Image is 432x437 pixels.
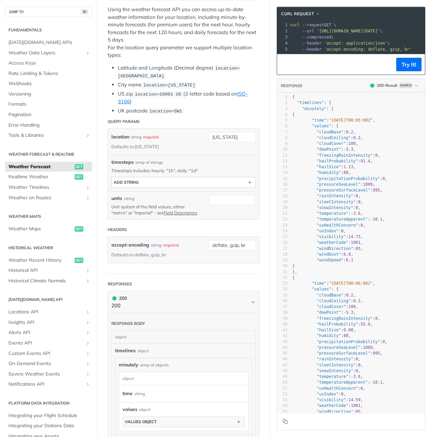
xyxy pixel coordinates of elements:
button: Show subpages for Severe Weather Events [85,371,90,377]
label: time [123,389,133,399]
svg: Chevron [250,300,256,305]
a: Integrating your Flight Schedule [5,411,92,421]
a: Rate Limiting & Tokens [5,69,92,79]
span: "cloudBase" [317,130,343,134]
span: "temperatureApparent" [317,217,368,222]
div: 3 [277,106,288,112]
span: --header [302,47,322,52]
span: "windSpeed" [317,258,343,262]
span: "[DATE]T08:05:00Z" [329,118,373,123]
span: Pagination [8,111,90,118]
span: \ [290,29,383,33]
span: 0.2 [346,130,353,134]
span: : { [292,124,339,128]
span: cURL Request [281,11,314,17]
button: Show subpages for Tools & Libraries [85,133,90,138]
span: - [370,217,373,222]
span: : , [292,316,380,321]
div: required [143,132,159,142]
div: 5 [277,118,288,123]
span: Error Handling [8,122,90,129]
span: : , [292,234,363,239]
button: Show subpages for Historical API [85,268,90,273]
span: Historical API [8,267,83,274]
span: "cloudCover" [317,304,346,309]
span: 100 [348,141,356,146]
span: - [344,147,346,152]
span: "hailProbability" [317,159,358,163]
span: Events API [8,340,83,346]
span: Weather Maps [8,226,73,232]
span: "cloudBase" [317,293,343,298]
span: location=[US_STATE] [143,83,195,88]
span: "humidity" [317,170,341,175]
div: 27 [277,246,288,252]
button: Show subpages for Weather Timelines [85,185,90,190]
div: array of strings [135,159,163,165]
p: Unit system of the field values, either "metric" or "imperial" - see [111,204,198,216]
span: { [292,95,295,99]
span: { [292,112,295,117]
span: 100 [348,304,356,309]
span: Weather Recent History [8,257,73,264]
a: Error Handling [5,120,92,130]
span: : , [292,164,356,169]
button: Copy to clipboard [280,59,290,70]
a: Versioning [5,89,92,99]
a: [DATE][DOMAIN_NAME] APIs [5,37,92,48]
div: 32 [277,275,288,281]
span: : , [292,159,373,163]
a: Integrating your Stations Data [5,421,92,431]
span: --compressed [302,35,331,40]
span: : , [292,299,363,303]
span: Access Keys [8,60,90,67]
span: 0 [375,153,378,158]
a: Severe Weather EventsShow subpages for Severe Weather Events [5,369,92,379]
span: : , [292,293,356,298]
p: Timesteps includes: hourly: "1h", daily: "1d" [111,168,256,174]
a: Tools & LibrariesShow subpages for Tools & Libraries [5,130,92,140]
span: Custom Events API [8,350,83,357]
div: 41 [277,327,288,333]
button: RESPONSE [280,82,303,89]
button: Show subpages for Weather on Routes [85,195,90,201]
li: US zip (2-letter code based on ) [118,90,260,106]
span: 91.4 [360,159,370,163]
span: "[DATE]T08:06:00Z" [329,281,373,286]
span: "minutely" [302,106,326,111]
span: 0 [375,316,378,321]
a: Notifications APIShow subpages for Notifications API [5,379,92,389]
a: Pagination [5,110,92,120]
span: 200 [112,296,116,300]
div: 25 [277,234,288,240]
div: 15 [277,176,288,182]
span: "dewPoint" [317,310,341,315]
div: 4 [277,40,289,46]
span: "freezingRainIntensity" [317,316,373,321]
span: "time" [312,118,326,123]
label: units [111,195,122,202]
button: Copy to clipboard [280,416,290,427]
div: Defaults to [US_STATE] [111,142,159,152]
span: "values" [312,287,331,291]
span: 1009 [363,182,373,187]
div: 200 [111,294,127,302]
span: Tools & Libraries [8,132,83,139]
span: 0.2 [353,299,361,303]
span: : , [292,328,356,332]
div: 28 [277,252,288,257]
span: "hailProbability" [317,322,358,327]
a: Insights APIShow subpages for Insights API [5,317,92,328]
a: Weather TimelinesShow subpages for Weather Timelines [5,182,92,192]
span: ⌘/ [81,9,88,15]
span: --url [302,29,314,33]
button: Try It! [396,58,422,71]
div: 8 [277,135,288,141]
span: Severe Weather Events [8,371,83,378]
a: Field Descriptors [164,210,197,215]
a: Alerts APIShow subpages for Alerts API [5,328,92,338]
span: Locations API [8,309,83,315]
div: 40 [277,322,288,327]
span: "visibility" [317,234,346,239]
span: "uvHealthConcern" [317,223,358,228]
